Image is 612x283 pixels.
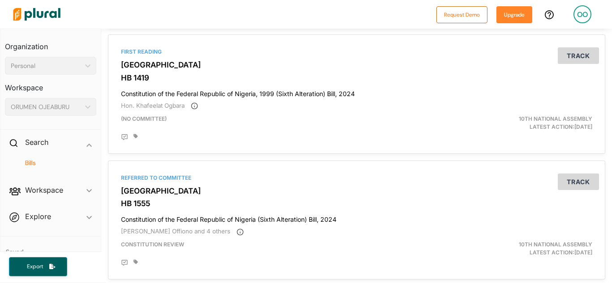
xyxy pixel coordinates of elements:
button: Export [9,257,67,276]
span: Hon. Khafeelat Ogbara [121,102,185,109]
span: [PERSON_NAME] Offiono and 4 others [121,228,230,235]
div: Add Position Statement [121,259,128,266]
div: Add Position Statement [121,134,128,141]
div: Add tags [134,259,138,265]
div: OO [573,5,591,23]
h2: Workspace [25,185,63,195]
a: OO [566,2,599,27]
button: Request Demo [436,6,487,23]
div: Personal [11,61,82,71]
h3: [GEOGRAPHIC_DATA] [121,60,592,69]
div: First Reading [121,48,592,56]
a: Bills [14,159,92,167]
span: Export [21,263,49,270]
h3: HB 1555 [121,199,592,208]
h4: Saved [0,237,101,258]
h4: Constitution of the Federal Republic of Nigeria (Sixth Alteration) Bill, 2024 [121,211,592,224]
h3: Organization [5,34,96,53]
button: Track [558,173,599,190]
span: 10th National Assembly [519,115,592,122]
h2: Search [25,137,48,147]
h4: Constitution of the Federal Republic of Nigeria, 1999 (Sixth Alteration) Bill, 2024 [121,86,592,98]
span: 10th National Assembly [519,241,592,248]
div: Latest Action: [DATE] [437,115,599,131]
h3: HB 1419 [121,73,592,82]
div: ORUMEN OJEABURU [11,102,82,112]
span: Constitution Review [121,241,184,248]
div: (no committee) [114,115,437,131]
a: Request Demo [436,10,487,19]
button: Track [558,47,599,64]
button: Upgrade [496,6,532,23]
h3: Workspace [5,75,96,94]
div: Add tags [134,134,138,139]
h3: [GEOGRAPHIC_DATA] [121,186,592,195]
a: Upgrade [496,10,532,19]
div: Latest Action: [DATE] [437,241,599,257]
div: Referred to Committee [121,174,592,182]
